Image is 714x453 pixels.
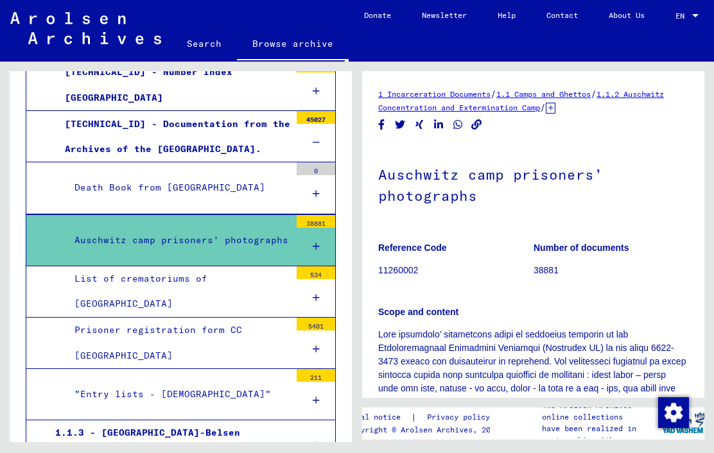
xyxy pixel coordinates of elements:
span: / [491,88,496,99]
p: have been realized in partnership with [542,423,661,446]
button: Share on LinkedIn [432,117,446,133]
span: / [540,101,546,113]
a: Browse archive [237,28,349,62]
div: Auschwitz camp prisoners’ photographs [65,228,290,253]
p: The Arolsen Archives online collections [542,400,661,423]
h1: Auschwitz camp prisoners’ photographs [378,145,688,223]
b: Reference Code [378,243,447,253]
a: 1 Incarceration Documents [378,89,491,99]
div: 534 [297,266,335,279]
b: Number of documents [534,243,629,253]
a: Search [171,28,237,59]
div: 45027 [297,111,335,124]
img: Arolsen_neg.svg [10,12,161,44]
div: [TECHNICAL_ID] - Number Index [GEOGRAPHIC_DATA] [55,60,290,110]
button: Share on WhatsApp [451,117,465,133]
img: Change consent [658,397,689,428]
div: Prisoner registration form CC [GEOGRAPHIC_DATA] [65,318,290,368]
a: Privacy policy [417,411,505,424]
div: "Entry lists - [DEMOGRAPHIC_DATA]" [65,382,290,407]
span: / [591,88,596,99]
div: List of crematoriums of [GEOGRAPHIC_DATA] [65,266,290,316]
div: 38881 [297,215,335,228]
button: Share on Xing [413,117,426,133]
div: 0 [297,162,335,175]
a: 1.1 Camps and Ghettos [496,89,591,99]
button: Share on Facebook [375,117,388,133]
p: 38881 [534,264,688,277]
button: Share on Twitter [394,117,407,133]
span: EN [675,12,690,21]
div: | [347,411,505,424]
div: Death Book from [GEOGRAPHIC_DATA] [65,175,290,200]
p: 11260002 [378,264,533,277]
a: Legal notice [347,411,411,424]
b: Scope and content [378,307,458,317]
button: Copy link [470,117,483,133]
div: Change consent [657,397,688,427]
div: [TECHNICAL_ID] - Documentation from the Archives of the [GEOGRAPHIC_DATA]. [55,112,290,162]
div: 5401 [297,318,335,330]
div: 211 [297,369,335,382]
p: Copyright © Arolsen Archives, 2021 [347,424,505,436]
